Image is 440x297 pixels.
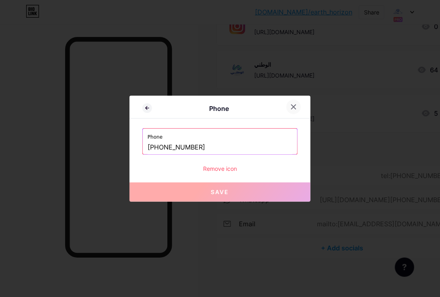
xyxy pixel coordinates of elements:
button: Save [130,182,310,202]
div: Phone [152,104,286,113]
input: +00000000000 [148,141,292,154]
label: Phone [148,129,292,141]
div: Remove icon [142,164,298,173]
span: Save [211,188,229,195]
